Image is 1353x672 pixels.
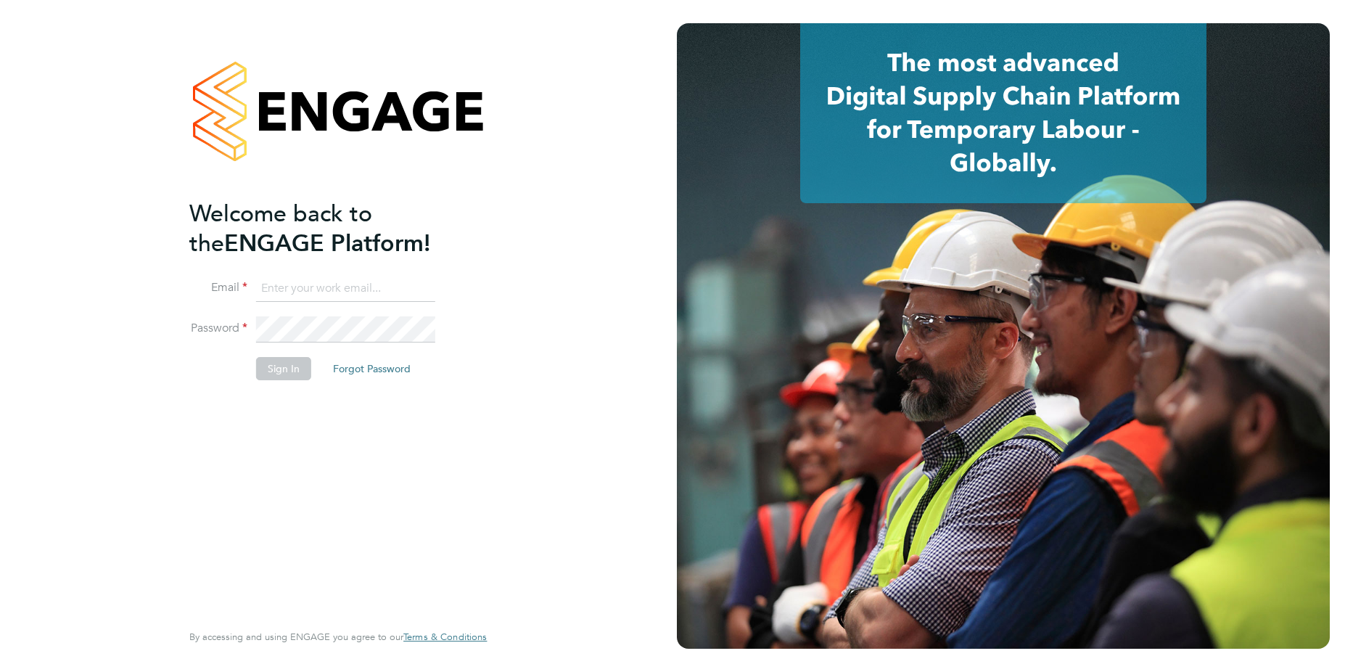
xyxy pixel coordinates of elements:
[189,631,487,643] span: By accessing and using ENGAGE you agree to our
[321,357,422,380] button: Forgot Password
[256,276,435,302] input: Enter your work email...
[189,321,247,336] label: Password
[403,631,487,643] a: Terms & Conditions
[189,280,247,295] label: Email
[256,357,311,380] button: Sign In
[189,200,372,258] span: Welcome back to the
[189,199,472,258] h2: ENGAGE Platform!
